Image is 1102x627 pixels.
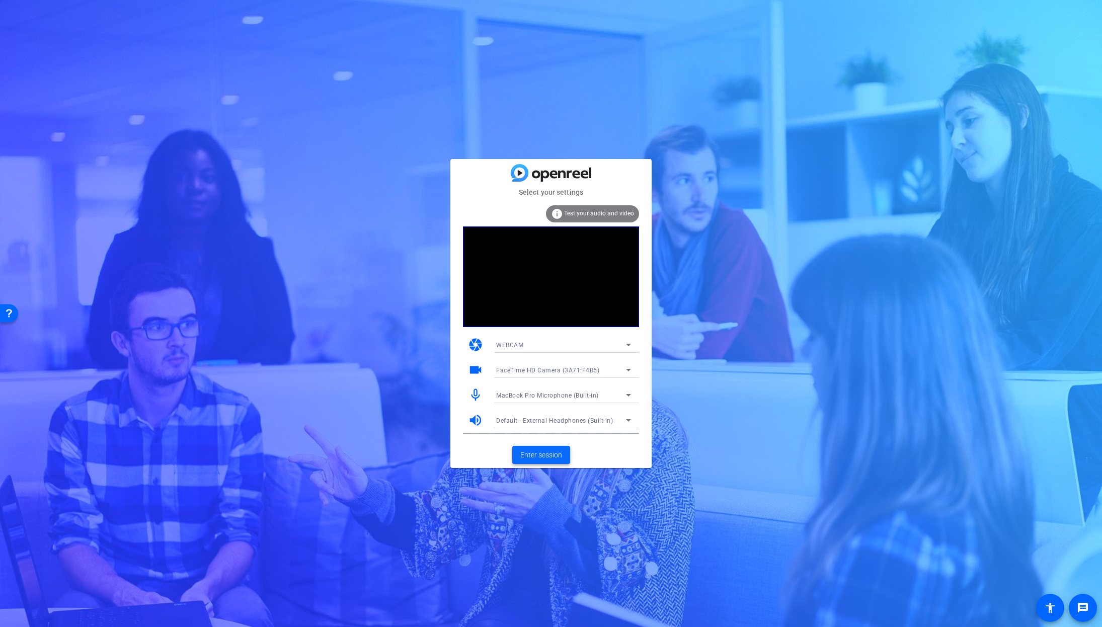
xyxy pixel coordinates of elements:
[496,342,523,349] span: WEBCAM
[450,187,652,198] mat-card-subtitle: Select your settings
[468,337,483,352] mat-icon: camera
[511,164,591,182] img: blue-gradient.svg
[468,413,483,428] mat-icon: volume_up
[512,446,570,464] button: Enter session
[1044,602,1056,614] mat-icon: accessibility
[496,392,599,399] span: MacBook Pro Microphone (Built-in)
[551,208,563,220] mat-icon: info
[468,362,483,377] mat-icon: videocam
[520,450,562,460] span: Enter session
[468,387,483,403] mat-icon: mic_none
[496,367,599,374] span: FaceTime HD Camera (3A71:F4B5)
[496,417,613,424] span: Default - External Headphones (Built-in)
[564,210,634,217] span: Test your audio and video
[1077,602,1089,614] mat-icon: message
